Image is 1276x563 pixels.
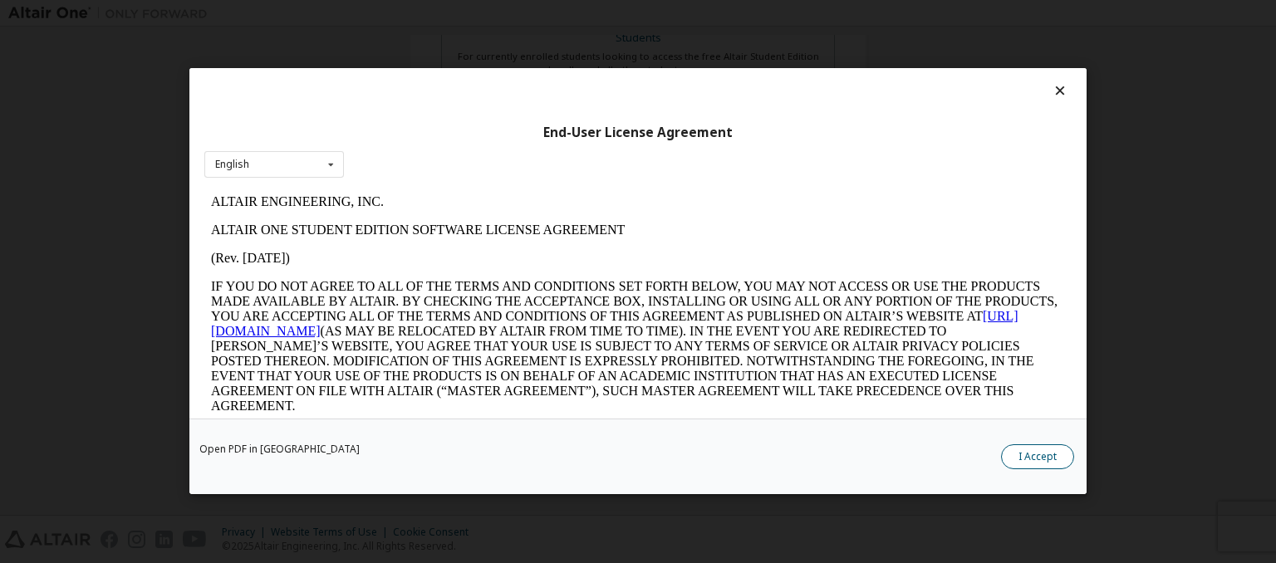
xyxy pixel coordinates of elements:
[7,121,814,150] a: [URL][DOMAIN_NAME]
[199,445,360,455] a: Open PDF in [GEOGRAPHIC_DATA]
[7,239,861,299] p: This Altair One Student Edition Software License Agreement (“Agreement”) is between Altair Engine...
[7,35,861,50] p: ALTAIR ONE STUDENT EDITION SOFTWARE LICENSE AGREEMENT
[1001,445,1074,470] button: I Accept
[204,125,1072,141] div: End-User License Agreement
[7,63,861,78] p: (Rev. [DATE])
[7,91,861,226] p: IF YOU DO NOT AGREE TO ALL OF THE TERMS AND CONDITIONS SET FORTH BELOW, YOU MAY NOT ACCESS OR USE...
[215,159,249,169] div: English
[7,7,861,22] p: ALTAIR ENGINEERING, INC.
